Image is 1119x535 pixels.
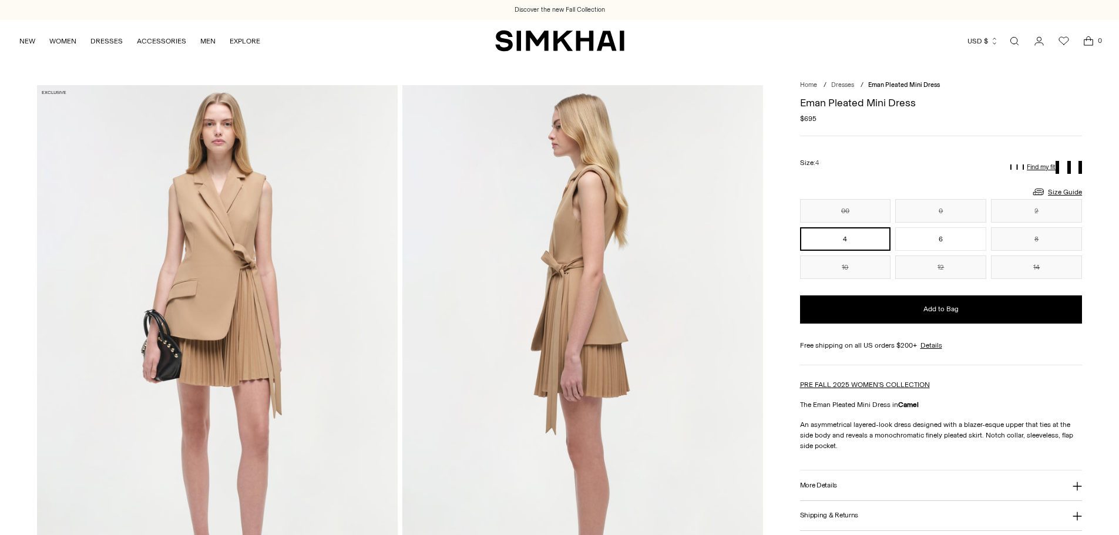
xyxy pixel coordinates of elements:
[800,157,819,169] label: Size:
[967,28,999,54] button: USD $
[49,28,76,54] a: WOMEN
[800,80,1083,90] nav: breadcrumbs
[861,80,863,90] div: /
[920,340,942,351] a: Details
[800,113,816,124] span: $695
[800,512,859,519] h3: Shipping & Returns
[800,97,1083,108] h1: Eman Pleated Mini Dress
[800,419,1083,451] p: An asymmetrical layered-look dress designed with a blazer-esque upper that ties at the side body ...
[800,199,891,223] button: 00
[800,81,817,89] a: Home
[1031,184,1082,199] a: Size Guide
[895,199,986,223] button: 0
[800,482,837,489] h3: More Details
[800,501,1083,531] button: Shipping & Returns
[800,255,891,279] button: 10
[19,28,35,54] a: NEW
[991,199,1082,223] button: 2
[868,81,940,89] span: Eman Pleated Mini Dress
[800,399,1083,410] p: The Eman Pleated Mini Dress in
[495,29,624,52] a: SIMKHAI
[831,81,854,89] a: Dresses
[800,295,1083,324] button: Add to Bag
[90,28,123,54] a: DRESSES
[800,470,1083,500] button: More Details
[1052,29,1076,53] a: Wishlist
[230,28,260,54] a: EXPLORE
[515,5,605,15] a: Discover the new Fall Collection
[1027,29,1051,53] a: Go to the account page
[824,80,826,90] div: /
[1003,29,1026,53] a: Open search modal
[800,340,1083,351] div: Free shipping on all US orders $200+
[923,304,959,314] span: Add to Bag
[895,227,986,251] button: 6
[815,159,819,167] span: 4
[1094,35,1105,46] span: 0
[991,227,1082,251] button: 8
[991,255,1082,279] button: 14
[898,401,919,409] strong: Camel
[137,28,186,54] a: ACCESSORIES
[1077,29,1100,53] a: Open cart modal
[800,227,891,251] button: 4
[800,381,930,389] a: PRE FALL 2025 WOMEN'S COLLECTION
[895,255,986,279] button: 12
[200,28,216,54] a: MEN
